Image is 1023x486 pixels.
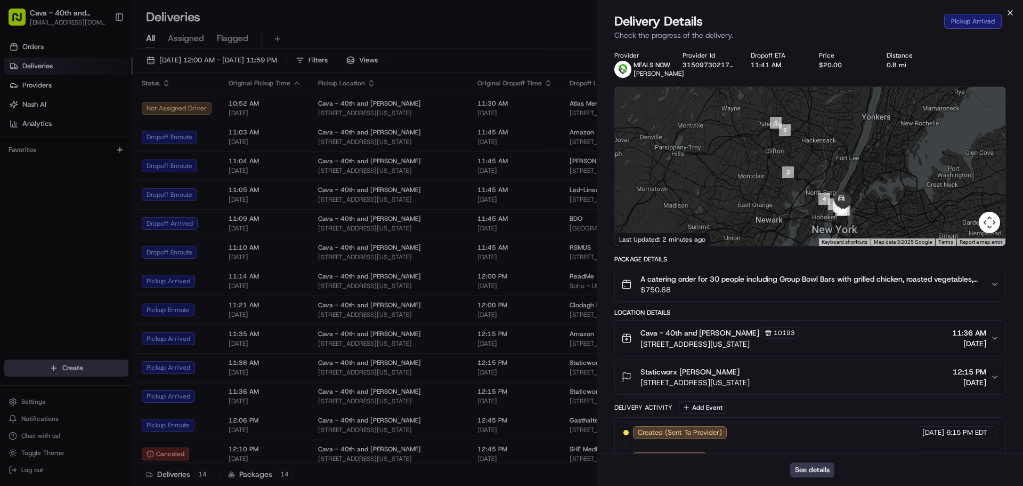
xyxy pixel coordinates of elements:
[11,9,23,21] button: back
[615,267,1005,301] button: A catering order for 30 people including Group Bowl Bars with grilled chicken, roasted vegetables...
[640,367,740,377] span: Staticworx [PERSON_NAME]
[618,232,653,246] img: Google
[946,428,987,437] span: 6:15 PM EDT
[938,239,953,245] a: Terms
[922,428,944,437] span: [DATE]
[828,198,840,210] div: 5
[774,329,795,337] span: 10193
[11,58,28,75] img: Nash
[614,61,631,78] img: melas_now_logo.png
[819,51,870,60] div: Price
[640,274,982,284] span: A catering order for 30 people including Group Bowl Bars with grilled chicken, roasted vegetables...
[822,238,867,246] button: Keyboard shortcuts
[614,255,1006,264] div: Package Details
[837,204,849,216] div: 10
[614,308,1006,317] div: Location Details
[818,193,830,205] div: 4
[751,51,802,60] div: Dropoff ETA
[640,328,759,338] span: Cava - 40th and [PERSON_NAME]
[952,328,986,338] span: 11:36 AM
[11,292,194,303] p: Hello,
[618,232,653,246] a: Open this area in Google Maps (opens a new window)
[839,204,850,216] div: 9
[638,428,722,437] span: Created (Sent To Provider)
[790,463,834,477] button: See details
[615,360,1005,394] button: Staticworx [PERSON_NAME][STREET_ADDRESS][US_STATE]12:15 PM[DATE]
[184,329,197,341] button: Send
[953,367,986,377] span: 12:15 PM
[960,239,1002,245] a: Report a map error
[835,204,847,216] div: 11
[11,314,194,324] p: Driver
[683,51,734,60] div: Provider Id
[819,61,870,69] div: $20.00
[770,117,782,129] div: 1
[779,124,791,136] div: 2
[679,401,726,414] button: Add Event
[640,377,750,388] span: [STREET_ADDRESS][US_STATE]
[614,30,1006,41] p: Check the progress of the delivery.
[640,284,982,295] span: $750.68
[874,239,932,245] span: Map data ©2025 Google
[782,166,794,178] div: 3
[751,61,802,69] div: 11:41 AM
[615,321,1005,356] button: Cava - 40th and [PERSON_NAME]10193[STREET_ADDRESS][US_STATE]11:36 AM[DATE]
[614,13,703,30] span: Delivery Details
[952,338,986,349] span: [DATE]
[640,339,799,349] span: [STREET_ADDRESS][US_STATE]
[615,233,710,246] div: Last Updated: 2 minutes ago
[614,51,665,60] div: Provider
[634,69,684,78] span: [PERSON_NAME]
[614,403,672,412] div: Delivery Activity
[28,9,40,21] img: Go home
[683,61,734,69] button: 3150973021732868
[953,377,986,388] span: [DATE]
[634,61,670,69] span: MEALS NOW
[887,61,938,69] div: 0.8 mi
[39,46,179,72] div: Hey, let me know if you have any questions!
[979,212,1000,233] button: Map camera controls
[887,51,938,60] div: Distance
